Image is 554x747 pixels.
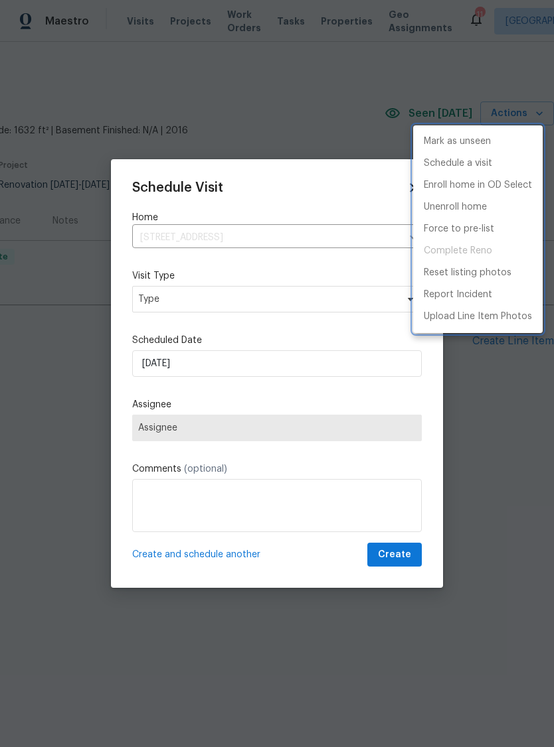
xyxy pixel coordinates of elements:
[424,157,492,170] p: Schedule a visit
[424,178,532,192] p: Enroll home in OD Select
[424,222,494,236] p: Force to pre-list
[424,288,492,302] p: Report Incident
[424,200,487,214] p: Unenroll home
[424,266,511,280] p: Reset listing photos
[424,310,532,324] p: Upload Line Item Photos
[413,240,543,262] span: Project is already completed
[424,135,491,149] p: Mark as unseen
